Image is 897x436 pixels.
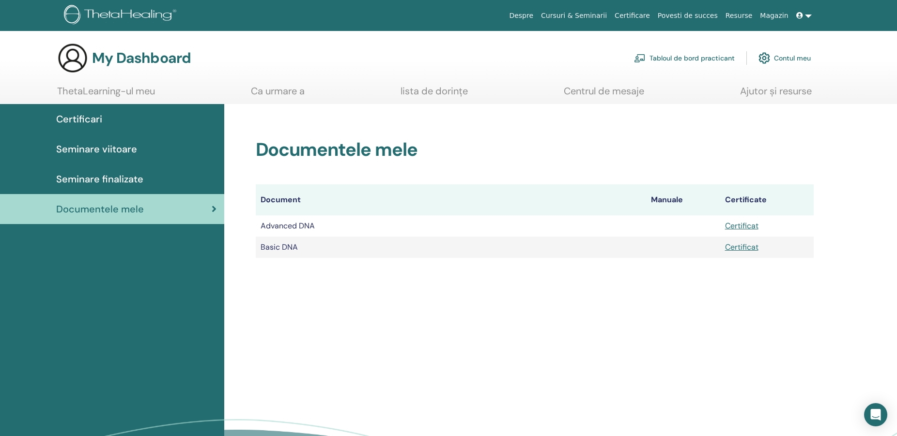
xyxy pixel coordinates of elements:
[646,184,720,215] th: Manuale
[758,50,770,66] img: cog.svg
[256,237,646,258] td: Basic DNA
[92,49,191,67] h3: My Dashboard
[56,142,137,156] span: Seminare viitoare
[56,202,144,216] span: Documentele mele
[720,184,814,215] th: Certificate
[256,139,814,161] h2: Documentele mele
[401,85,468,104] a: lista de dorințe
[56,112,102,126] span: Certificari
[537,7,611,25] a: Cursuri & Seminarii
[634,47,735,69] a: Tabloul de bord practicant
[758,47,811,69] a: Contul meu
[740,85,812,104] a: Ajutor și resurse
[722,7,757,25] a: Resurse
[251,85,305,104] a: Ca urmare a
[56,172,143,186] span: Seminare finalizate
[725,221,758,231] a: Certificat
[57,43,88,74] img: generic-user-icon.jpg
[256,215,646,237] td: Advanced DNA
[64,5,180,27] img: logo.png
[725,242,758,252] a: Certificat
[57,85,155,104] a: ThetaLearning-ul meu
[256,184,646,215] th: Document
[634,54,646,62] img: chalkboard-teacher.svg
[611,7,654,25] a: Certificare
[864,403,887,426] div: Open Intercom Messenger
[756,7,792,25] a: Magazin
[564,85,644,104] a: Centrul de mesaje
[654,7,722,25] a: Povesti de succes
[505,7,537,25] a: Despre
